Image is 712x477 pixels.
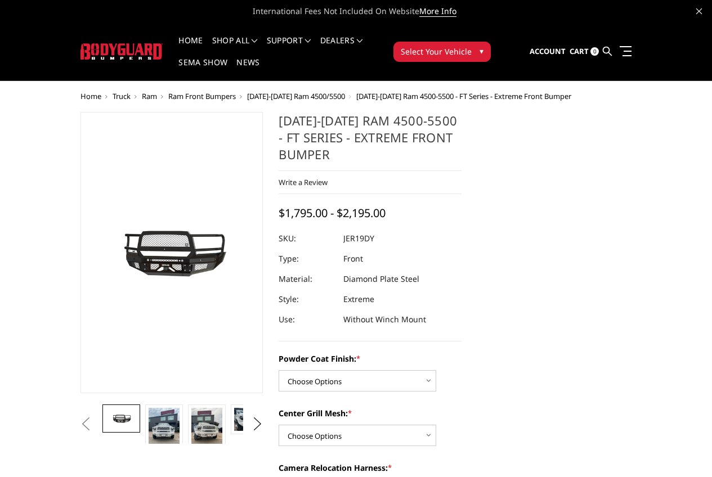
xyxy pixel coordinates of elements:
[279,228,335,249] dt: SKU:
[249,416,266,433] button: Next
[343,289,374,309] dd: Extreme
[279,112,462,171] h1: [DATE]-[DATE] Ram 4500-5500 - FT Series - Extreme Front Bumper
[149,408,179,448] img: 2019-2025 Ram 4500-5500 - FT Series - Extreme Front Bumper
[178,37,203,58] a: Home
[168,91,236,101] a: Ram Front Bumpers
[80,91,101,101] a: Home
[343,249,363,269] dd: Front
[343,309,426,330] dd: Without Winch Mount
[106,411,136,426] img: 2019-2025 Ram 4500-5500 - FT Series - Extreme Front Bumper
[247,91,345,101] a: [DATE]-[DATE] Ram 4500/5500
[279,269,335,289] dt: Material:
[279,353,462,364] label: Powder Coat Finish:
[80,112,263,393] a: 2019-2025 Ram 4500-5500 - FT Series - Extreme Front Bumper
[279,462,462,474] label: Camera Relocation Harness:
[78,416,95,433] button: Previous
[570,37,599,67] a: Cart 0
[279,177,328,187] a: Write a Review
[113,91,131,101] a: Truck
[590,47,599,56] span: 0
[80,43,163,60] img: BODYGUARD BUMPERS
[480,45,483,57] span: ▾
[191,408,222,448] img: 2019-2025 Ram 4500-5500 - FT Series - Extreme Front Bumper
[419,6,456,17] a: More Info
[530,46,566,56] span: Account
[234,408,265,431] img: 2019-2025 Ram 4500-5500 - FT Series - Extreme Front Bumper
[279,407,462,419] label: Center Grill Mesh:
[530,37,566,67] a: Account
[343,228,374,249] dd: JER19DY
[279,309,335,330] dt: Use:
[320,37,363,58] a: Dealers
[343,269,419,289] dd: Diamond Plate Steel
[279,289,335,309] dt: Style:
[267,37,311,58] a: Support
[401,46,472,57] span: Select Your Vehicle
[142,91,157,101] a: Ram
[178,58,227,80] a: SEMA Show
[236,58,259,80] a: News
[356,91,571,101] span: [DATE]-[DATE] Ram 4500-5500 - FT Series - Extreme Front Bumper
[279,249,335,269] dt: Type:
[279,205,386,220] span: $1,795.00 - $2,195.00
[570,46,589,56] span: Cart
[212,37,258,58] a: shop all
[393,42,491,62] button: Select Your Vehicle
